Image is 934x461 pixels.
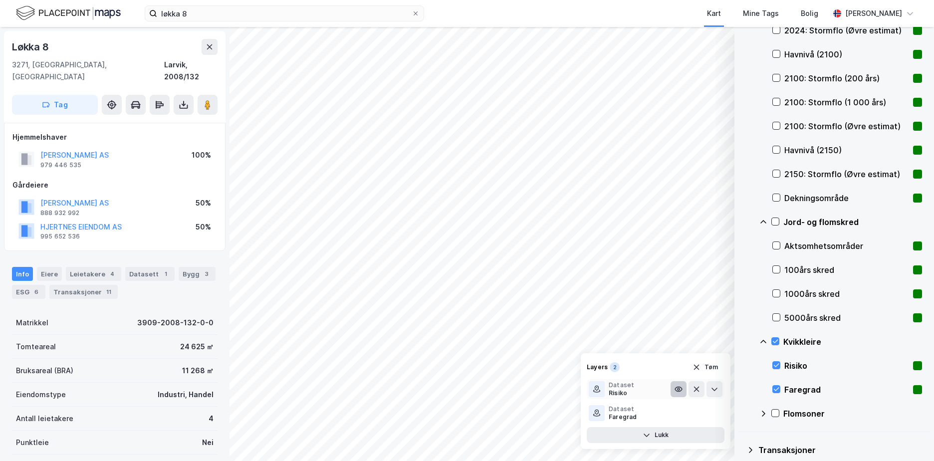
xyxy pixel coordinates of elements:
div: Info [12,267,33,281]
div: 4 [107,269,117,279]
button: Tøm [686,359,724,375]
div: Bruksareal (BRA) [16,365,73,377]
div: Risiko [609,389,634,397]
div: 24 625 ㎡ [180,341,214,353]
div: Antall leietakere [16,413,73,425]
div: 50% [196,197,211,209]
div: 995 652 536 [40,232,80,240]
div: 3909-2008-132-0-0 [137,317,214,329]
div: 3271, [GEOGRAPHIC_DATA], [GEOGRAPHIC_DATA] [12,59,164,83]
div: 2100: Stormflo (Øvre estimat) [784,120,909,132]
div: Leietakere [66,267,121,281]
div: Gårdeiere [12,179,217,191]
div: Jord- og flomskred [783,216,922,228]
div: Matrikkel [16,317,48,329]
div: Industri, Handel [158,389,214,401]
iframe: Chat Widget [884,413,934,461]
div: 11 [104,287,114,297]
div: 2 [610,362,620,372]
div: Transaksjoner [49,285,118,299]
div: 6 [31,287,41,297]
input: Søk på adresse, matrikkel, gårdeiere, leietakere eller personer [157,6,412,21]
div: Bygg [179,267,216,281]
div: Dataset [609,381,634,389]
div: 3 [202,269,212,279]
div: Datasett [125,267,175,281]
div: Havnivå (2100) [784,48,909,60]
div: Kontrollprogram for chat [884,413,934,461]
div: 2150: Stormflo (Øvre estimat) [784,168,909,180]
div: 4 [209,413,214,425]
img: logo.f888ab2527a4732fd821a326f86c7f29.svg [16,4,121,22]
div: Bolig [801,7,818,19]
div: ESG [12,285,45,299]
div: Flomsoner [783,408,922,420]
div: 2100: Stormflo (1 000 års) [784,96,909,108]
div: Transaksjoner [758,444,922,456]
div: Havnivå (2150) [784,144,909,156]
div: Dataset [609,405,637,413]
div: 2024: Stormflo (Øvre estimat) [784,24,909,36]
div: Kart [707,7,721,19]
div: 979 446 535 [40,161,81,169]
div: Nei [202,437,214,449]
div: Dekningsområde [784,192,909,204]
div: Aktsomhetsområder [784,240,909,252]
div: 2100: Stormflo (200 års) [784,72,909,84]
div: 5000års skred [784,312,909,324]
div: Eiendomstype [16,389,66,401]
div: Eiere [37,267,62,281]
div: 888 932 992 [40,209,79,217]
div: 1 [161,269,171,279]
div: Risiko [784,360,909,372]
div: 100års skred [784,264,909,276]
div: 11 268 ㎡ [182,365,214,377]
div: 1000års skred [784,288,909,300]
div: Hjemmelshaver [12,131,217,143]
div: Faregrad [609,413,637,421]
button: Lukk [587,427,724,443]
div: Layers [587,363,608,371]
div: Punktleie [16,437,49,449]
div: 100% [192,149,211,161]
button: Tag [12,95,98,115]
div: Faregrad [784,384,909,396]
div: Løkka 8 [12,39,51,55]
div: 50% [196,221,211,233]
div: Kvikkleire [783,336,922,348]
div: [PERSON_NAME] [845,7,902,19]
div: Tomteareal [16,341,56,353]
div: Larvik, 2008/132 [164,59,218,83]
div: Mine Tags [743,7,779,19]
